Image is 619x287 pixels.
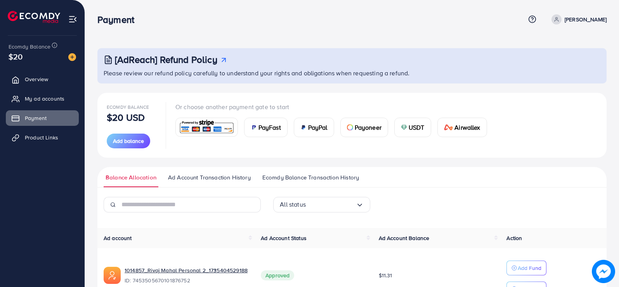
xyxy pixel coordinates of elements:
[6,130,79,145] a: Product Links
[394,118,431,137] a: cardUSDT
[258,123,281,132] span: PayFast
[261,270,294,280] span: Approved
[113,137,144,145] span: Add balance
[125,266,248,284] div: <span class='underline'>1014857_Rivaj Mahal Personal 2_1735404529188</span></br>7453505670101876752
[107,134,150,148] button: Add balance
[340,118,388,137] a: cardPayoneer
[251,124,257,130] img: card
[308,123,328,132] span: PayPal
[444,124,453,130] img: card
[104,68,602,78] p: Please review our refund policy carefully to understand your rights and obligations when requesti...
[8,11,60,23] img: logo
[107,113,145,122] p: $20 USD
[115,54,217,65] h3: [AdReach] Refund Policy
[355,123,381,132] span: Payoneer
[592,260,615,283] img: image
[107,104,149,110] span: Ecomdy Balance
[548,14,607,24] a: [PERSON_NAME]
[300,124,307,130] img: card
[401,124,407,130] img: card
[506,234,522,242] span: Action
[294,118,334,137] a: cardPayPal
[565,15,607,24] p: [PERSON_NAME]
[409,123,425,132] span: USDT
[25,75,48,83] span: Overview
[9,51,23,62] span: $20
[68,15,77,24] img: menu
[454,123,480,132] span: Airwallex
[506,261,546,275] button: Add Fund
[244,118,288,137] a: cardPayFast
[175,102,493,111] p: Or choose another payment gate to start
[9,43,50,50] span: Ecomdy Balance
[6,71,79,87] a: Overview
[25,114,47,122] span: Payment
[518,263,541,273] p: Add Fund
[306,198,356,210] input: Search for option
[168,173,251,182] span: Ad Account Transaction History
[280,198,306,210] span: All status
[125,277,248,284] span: ID: 7453505670101876752
[379,271,392,279] span: $11.31
[178,119,235,136] img: card
[379,234,430,242] span: Ad Account Balance
[125,266,248,274] a: 1014857_Rivaj Mahal Personal 2_1735404529188
[25,134,58,141] span: Product Links
[104,267,121,284] img: ic-ads-acc.e4c84228.svg
[437,118,487,137] a: cardAirwallex
[175,118,238,137] a: card
[25,95,64,103] span: My ad accounts
[262,173,359,182] span: Ecomdy Balance Transaction History
[273,197,370,212] div: Search for option
[68,53,76,61] img: image
[261,234,307,242] span: Ad Account Status
[97,14,140,25] h3: Payment
[104,234,132,242] span: Ad account
[106,173,156,182] span: Balance Allocation
[6,91,79,106] a: My ad accounts
[347,124,353,130] img: card
[6,110,79,126] a: Payment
